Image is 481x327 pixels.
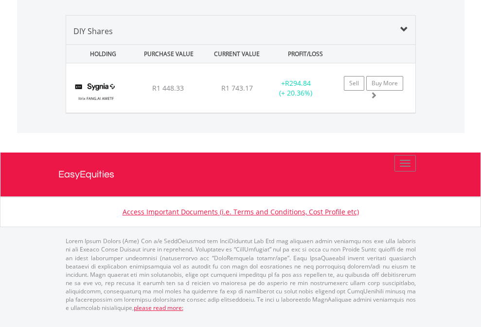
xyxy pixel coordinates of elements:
[136,45,202,63] div: PURCHASE VALUE
[67,45,133,63] div: HOLDING
[134,304,183,312] a: please read more:
[152,83,184,93] span: R1 448.33
[58,153,423,196] a: EasyEquities
[366,76,403,91] a: Buy More
[66,237,416,312] p: Lorem Ipsum Dolors (Ame) Con a/e SeddOeiusmod tem InciDiduntut Lab Etd mag aliquaen admin veniamq...
[285,78,311,88] span: R294.84
[71,76,120,110] img: EQU.ZA.SYFANG.png
[204,45,270,63] div: CURRENT VALUE
[123,207,359,216] a: Access Important Documents (i.e. Terms and Conditions, Cost Profile etc)
[221,83,253,93] span: R1 743.17
[73,26,113,37] span: DIY Shares
[344,76,364,91] a: Sell
[272,45,338,63] div: PROFIT/LOSS
[266,78,326,98] div: + (+ 20.36%)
